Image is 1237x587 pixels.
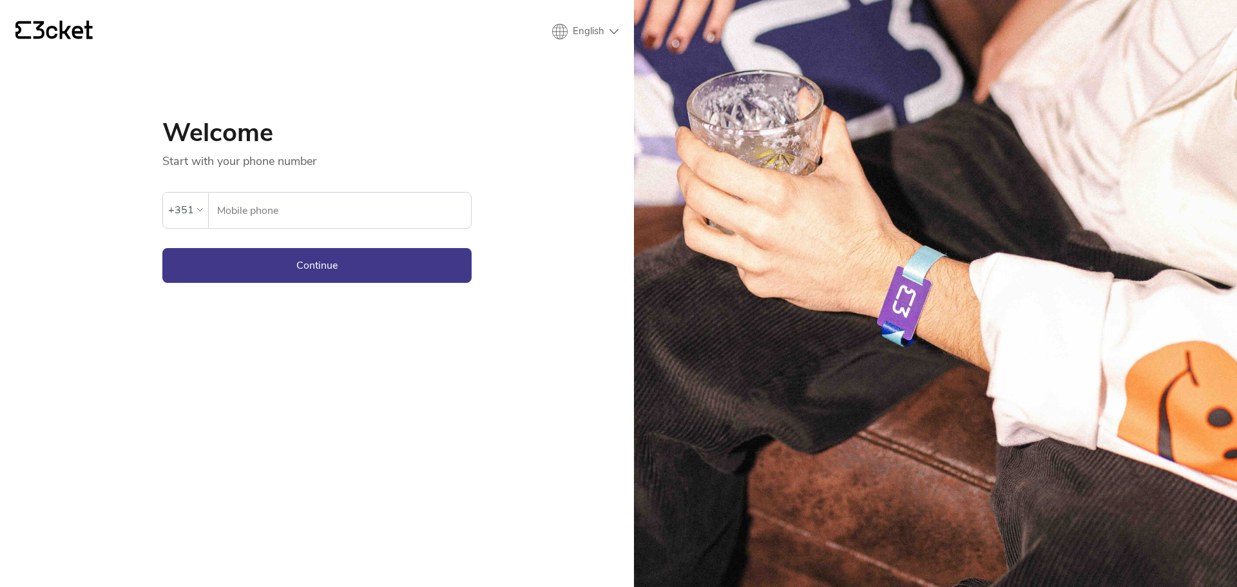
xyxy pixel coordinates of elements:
h1: Welcome [162,120,472,146]
p: Start with your phone number [162,146,472,169]
g: {' '} [15,21,31,39]
input: Mobile phone [216,193,471,228]
div: +351 [168,200,194,220]
a: {' '} [15,21,93,43]
button: Continue [162,248,472,283]
label: Mobile phone [209,193,471,229]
